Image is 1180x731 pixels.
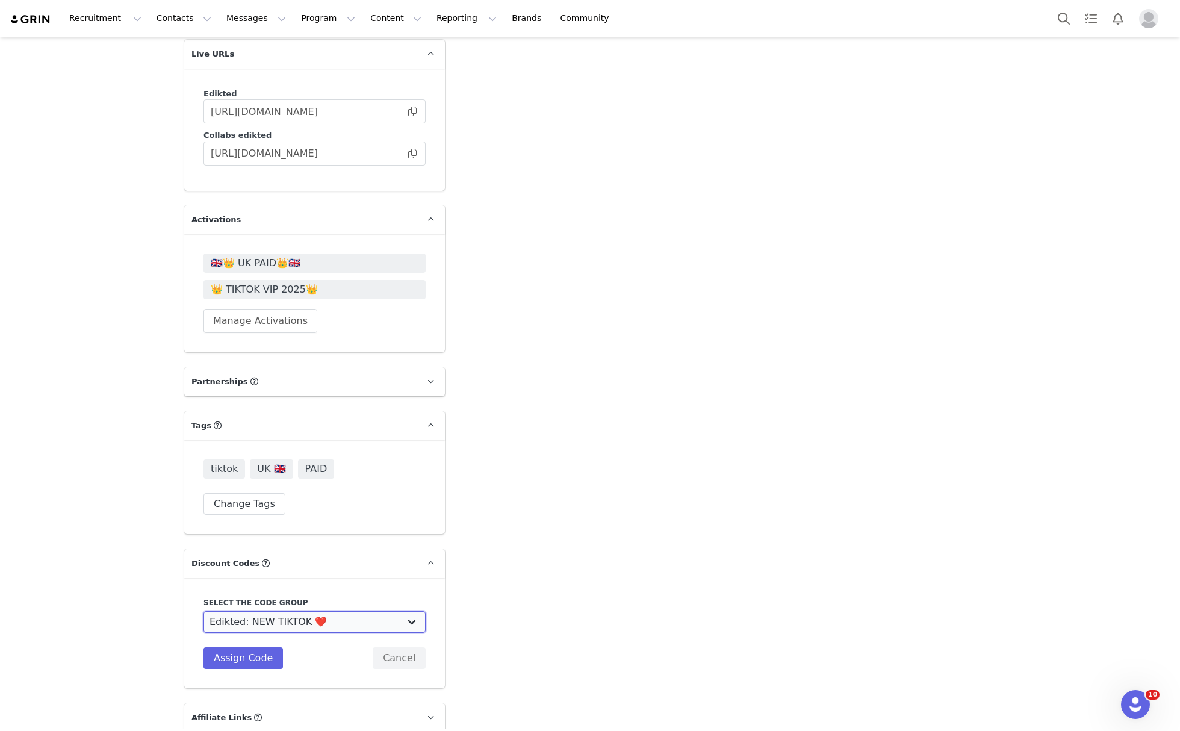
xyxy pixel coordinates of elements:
[203,131,272,140] span: Collabs edikted
[10,14,52,25] img: grin logo
[1121,690,1150,719] iframe: Intercom live chat
[211,256,418,270] span: 🇬🇧👑 UK PAID👑🇬🇧
[1105,5,1131,32] button: Notifications
[1132,9,1170,28] button: Profile
[211,282,418,297] span: 👑 TIKTOK VIP 2025👑
[203,89,237,98] span: Edikted
[373,647,426,669] button: Cancel
[10,10,494,23] body: Rich Text Area. Press ALT-0 for help.
[203,493,285,515] button: Change Tags
[191,214,241,226] span: Activations
[250,459,293,479] span: UK 🇬🇧
[298,459,335,479] span: PAID
[191,376,248,388] span: Partnerships
[219,5,293,32] button: Messages
[62,5,149,32] button: Recruitment
[1051,5,1077,32] button: Search
[429,5,504,32] button: Reporting
[191,420,211,432] span: Tags
[363,5,429,32] button: Content
[203,309,317,333] button: Manage Activations
[1146,690,1160,700] span: 10
[1139,9,1158,28] img: placeholder-profile.jpg
[553,5,622,32] a: Community
[203,459,245,479] span: tiktok
[505,5,552,32] a: Brands
[191,48,234,60] span: Live URLs
[191,558,259,570] span: Discount Codes
[149,5,219,32] button: Contacts
[1078,5,1104,32] a: Tasks
[203,647,283,669] button: Assign Code
[203,597,426,608] label: Select the code group
[294,5,362,32] button: Program
[191,712,252,724] span: Affiliate Links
